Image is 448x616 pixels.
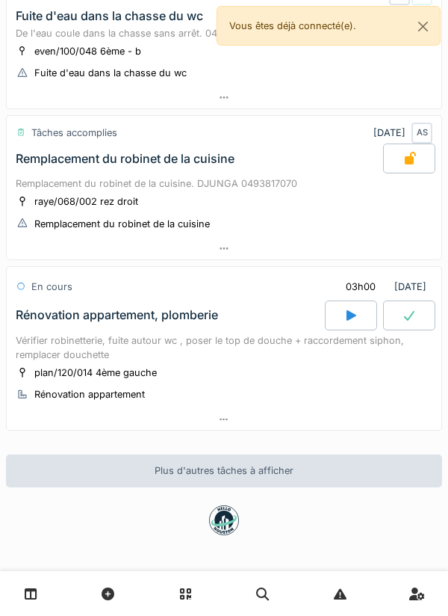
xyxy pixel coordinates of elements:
[16,176,432,191] div: Remplacement du robinet de la cuisine. DJUNGA 0493817070
[31,280,72,294] div: En cours
[209,505,239,535] img: badge-BVDL4wpA.svg
[16,333,432,362] div: Vérifier robinetterie, fuite autour wc , poser le top de douche + raccordement siphon, remplacer ...
[31,126,117,140] div: Tâches accomplies
[373,123,432,144] div: [DATE]
[16,26,432,40] div: De l'eau coule dans la chasse sans arrêt. 0488/82.24.85 Mr [PERSON_NAME]
[16,152,234,166] div: Remplacement du robinet de la cuisine
[6,455,442,487] div: Plus d'autres tâches à afficher
[16,308,218,322] div: Rénovation appartement, plomberie
[34,194,138,209] div: raye/068/002 rez droit
[16,9,203,23] div: Fuite d'eau dans la chasse du wc
[346,280,376,294] div: 03h00
[406,7,440,46] button: Close
[411,123,432,144] div: AS
[34,387,145,401] div: Rénovation appartement
[34,217,210,231] div: Remplacement du robinet de la cuisine
[217,6,441,46] div: Vous êtes déjà connecté(e).
[34,366,157,380] div: plan/120/014 4ème gauche
[34,66,187,80] div: Fuite d'eau dans la chasse du wc
[34,44,141,58] div: even/100/048 6ème - b
[333,273,432,301] div: [DATE]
